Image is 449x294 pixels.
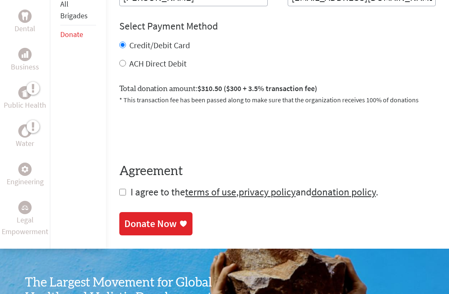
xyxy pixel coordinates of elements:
[124,217,177,230] div: Donate Now
[22,166,28,173] img: Engineering
[18,201,32,214] div: Legal Empowerment
[22,12,28,20] img: Dental
[15,10,35,35] a: DentalDental
[119,83,317,95] label: Total donation amount:
[185,185,236,198] a: terms of use
[11,48,39,73] a: BusinessBusiness
[119,212,192,235] a: Donate Now
[60,30,83,39] a: Donate
[22,205,28,210] img: Legal Empowerment
[16,124,34,149] a: WaterWater
[22,126,28,136] img: Water
[22,51,28,58] img: Business
[239,185,296,198] a: privacy policy
[2,201,48,237] a: Legal EmpowermentLegal Empowerment
[4,99,46,111] p: Public Health
[60,25,96,44] li: Donate
[119,20,436,33] h4: Select Payment Method
[18,10,32,23] div: Dental
[7,163,44,188] a: EngineeringEngineering
[18,124,32,138] div: Water
[11,61,39,73] p: Business
[119,95,436,105] p: * This transaction fee has been passed along to make sure that the organization receives 100% of ...
[7,176,44,188] p: Engineering
[129,40,190,50] label: Credit/Debit Card
[131,185,378,198] span: I agree to the , and .
[197,84,317,93] span: $310.50 ($300 + 3.5% transaction fee)
[18,86,32,99] div: Public Health
[16,138,34,149] p: Water
[311,185,376,198] a: donation policy
[15,23,35,35] p: Dental
[18,163,32,176] div: Engineering
[2,214,48,237] p: Legal Empowerment
[119,115,246,147] iframe: reCAPTCHA
[119,164,436,179] h4: Agreement
[4,86,46,111] a: Public HealthPublic Health
[22,89,28,97] img: Public Health
[129,58,187,69] label: ACH Direct Debit
[18,48,32,61] div: Business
